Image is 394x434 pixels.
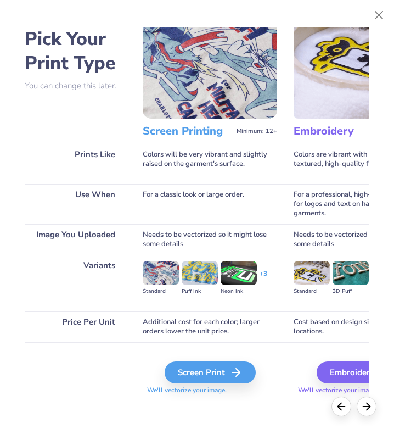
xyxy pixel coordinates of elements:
h3: Screen Printing [143,124,232,138]
span: Minimum: 12+ [237,127,277,135]
div: Needs to be vectorized so it might lose some details [143,224,277,255]
h2: Pick Your Print Type [25,27,126,75]
div: Additional cost for each color; larger orders lower the unit price. [143,311,277,342]
div: Neon Ink [221,287,257,296]
button: Close [369,5,390,26]
div: Colors will be very vibrant and slightly raised on the garment's surface. [143,144,277,184]
div: Prints Like [25,144,126,184]
div: Use When [25,184,126,224]
img: 3D Puff [333,261,369,285]
p: You can change this later. [25,81,126,91]
div: 3D Puff [333,287,369,296]
div: For a classic look or large order. [143,184,277,224]
div: Puff Ink [182,287,218,296]
img: Standard [294,261,330,285]
div: Price Per Unit [25,311,126,342]
img: Neon Ink [221,261,257,285]
img: Puff Ink [182,261,218,285]
div: Standard [294,287,330,296]
div: Variants [25,255,126,311]
img: Standard [143,261,179,285]
div: Screen Print [165,361,256,383]
img: Screen Printing [143,5,277,119]
div: Standard [143,287,179,296]
div: Image You Uploaded [25,224,126,255]
span: We'll vectorize your image. [143,386,277,395]
h3: Embroidery [294,124,383,138]
div: + 3 [260,269,267,288]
